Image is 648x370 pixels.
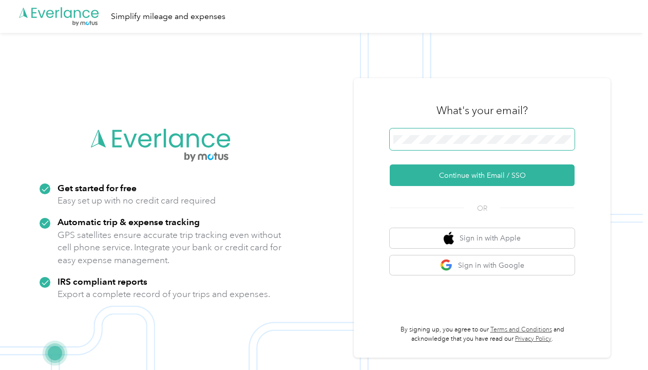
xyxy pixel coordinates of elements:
strong: IRS compliant reports [58,276,147,287]
button: google logoSign in with Google [390,255,575,275]
img: google logo [440,259,453,272]
a: Privacy Policy [515,335,551,343]
img: apple logo [444,232,454,245]
button: apple logoSign in with Apple [390,228,575,248]
h3: What's your email? [436,103,528,118]
div: Simplify mileage and expenses [111,10,225,23]
strong: Get started for free [58,182,137,193]
span: OR [464,203,500,214]
button: Continue with Email / SSO [390,164,575,186]
p: Easy set up with no credit card required [58,194,216,207]
p: By signing up, you agree to our and acknowledge that you have read our . [390,325,575,343]
strong: Automatic trip & expense tracking [58,216,200,227]
p: Export a complete record of your trips and expenses. [58,288,270,301]
p: GPS satellites ensure accurate trip tracking even without cell phone service. Integrate your bank... [58,229,282,267]
a: Terms and Conditions [490,326,552,334]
